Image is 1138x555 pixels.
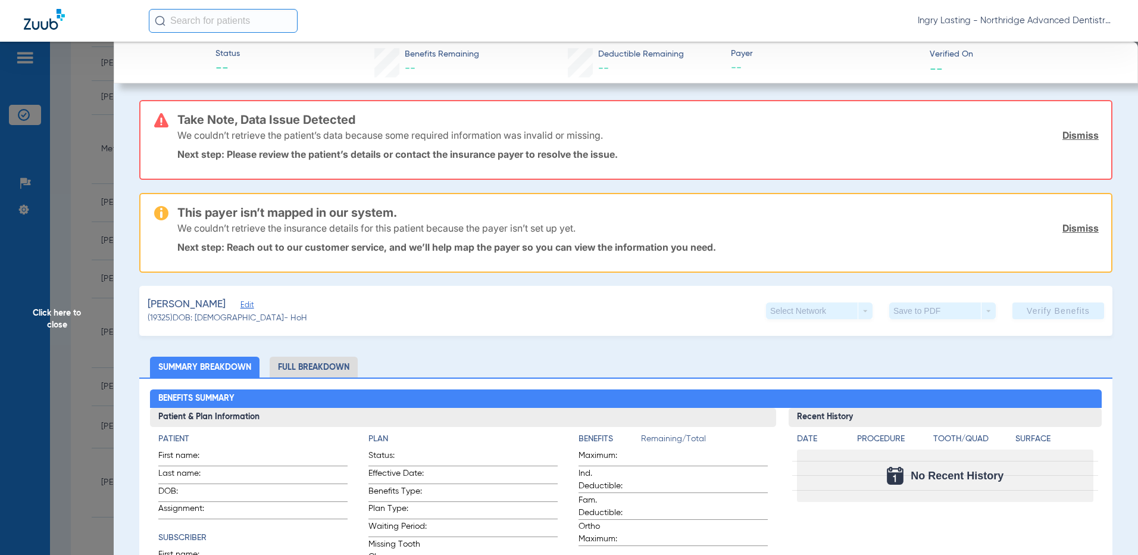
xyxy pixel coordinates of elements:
[177,207,1099,219] h3: This payer isn’t mapped in our system.
[579,450,637,466] span: Maximum:
[158,467,217,484] span: Last name:
[857,433,929,445] h4: Procedure
[177,129,603,141] p: We couldn’t retrieve the patient’s data because some required information was invalid or missing.
[598,48,684,61] span: Deductible Remaining
[148,312,307,325] span: (19325) DOB: [DEMOGRAPHIC_DATA] - HoH
[797,433,847,445] h4: Date
[731,48,920,60] span: Payer
[933,433,1011,445] h4: Tooth/Quad
[177,148,1099,160] p: Next step: Please review the patient’s details or contact the insurance payer to resolve the issue.
[368,520,427,537] span: Waiting Period:
[930,62,943,74] span: --
[154,206,168,220] img: warning-icon
[149,9,298,33] input: Search for patients
[579,467,637,492] span: Ind. Deductible:
[150,408,777,427] h3: Patient & Plan Information
[177,241,1099,253] p: Next step: Reach out to our customer service, and we’ll help map the payer so you can view the in...
[405,63,415,74] span: --
[579,433,641,445] h4: Benefits
[887,467,903,485] img: Calendar
[797,433,847,450] app-breakdown-title: Date
[150,389,1102,409] h2: Benefits Summary
[1078,498,1138,555] iframe: Chat Widget
[933,433,1011,450] app-breakdown-title: Tooth/Quad
[24,9,65,30] img: Zuub Logo
[215,48,240,60] span: Status
[641,433,768,450] span: Remaining/Total
[368,503,427,519] span: Plan Type:
[215,61,240,77] span: --
[579,520,637,545] span: Ortho Maximum:
[857,433,929,450] app-breakdown-title: Procedure
[177,114,1099,126] h3: Take Note, Data Issue Detected
[918,15,1114,27] span: Ingry Lasting - Northridge Advanced Dentistry
[1062,222,1099,234] a: Dismiss
[158,433,348,445] h4: Patient
[158,485,217,501] span: DOB:
[911,470,1003,482] span: No Recent History
[155,15,165,26] img: Search Icon
[1015,433,1093,445] h4: Surface
[158,450,217,466] span: First name:
[368,433,558,445] h4: Plan
[405,48,479,61] span: Benefits Remaining
[368,450,427,466] span: Status:
[148,297,226,312] span: [PERSON_NAME]
[1062,129,1099,141] a: Dismiss
[1015,433,1093,450] app-breakdown-title: Surface
[270,357,358,378] li: Full Breakdown
[368,485,427,501] span: Benefits Type:
[598,63,609,74] span: --
[789,408,1102,427] h3: Recent History
[150,357,260,378] li: Summary Breakdown
[579,494,637,519] span: Fam. Deductible:
[930,48,1118,61] span: Verified On
[731,61,920,76] span: --
[158,503,217,519] span: Assignment:
[177,222,576,234] p: We couldn’t retrieve the insurance details for this patient because the payer isn’t set up yet.
[579,433,641,450] app-breakdown-title: Benefits
[240,301,251,312] span: Edit
[158,532,348,544] h4: Subscriber
[368,467,427,484] span: Effective Date:
[154,113,168,127] img: error-icon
